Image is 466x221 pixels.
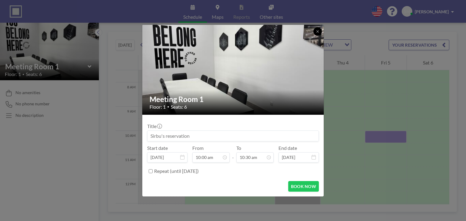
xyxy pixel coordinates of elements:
[279,145,297,151] label: End date
[150,104,166,110] span: Floor: 1
[171,104,187,110] span: Seats: 6
[232,147,234,160] span: -
[147,131,319,141] input: Sirbu's reservation
[192,145,204,151] label: From
[150,95,317,104] h2: Meeting Room 1
[288,181,319,192] button: BOOK NOW
[147,123,161,129] label: Title
[154,168,199,174] label: Repeat (until [DATE])
[147,145,168,151] label: Start date
[167,104,169,109] span: •
[236,145,241,151] label: To
[142,2,324,138] img: 537.jpg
